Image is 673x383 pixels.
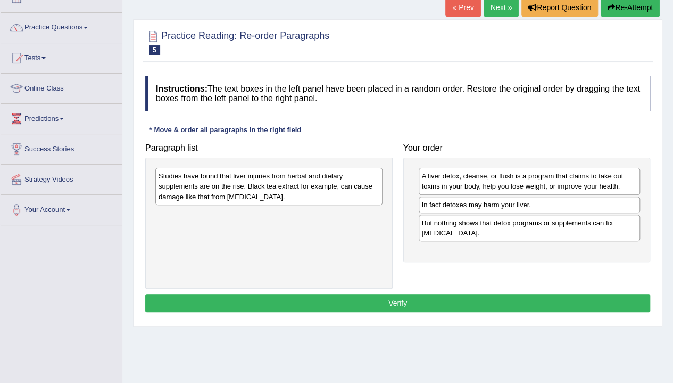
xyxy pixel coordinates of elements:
div: But nothing shows that detox programs or supplements can fix [MEDICAL_DATA]. [419,215,641,241]
span: 5 [149,45,160,55]
a: Online Class [1,74,122,100]
div: * Move & order all paragraphs in the right field [145,125,305,135]
b: Instructions: [156,84,207,93]
h4: Your order [403,143,651,153]
a: Tests [1,43,122,70]
a: Practice Questions [1,13,122,39]
a: Predictions [1,104,122,131]
button: Verify [145,294,650,312]
a: Strategy Videos [1,165,122,191]
a: Success Stories [1,134,122,161]
div: In fact detoxes may harm your liver. [419,197,641,213]
h4: Paragraph list [145,143,393,153]
div: Studies have found that liver injuries from herbal and dietary supplements are on the rise. Black... [155,168,383,205]
h4: The text boxes in the left panel have been placed in a random order. Restore the original order b... [145,76,650,111]
a: Your Account [1,195,122,222]
h2: Practice Reading: Re-order Paragraphs [145,28,329,55]
div: A liver detox, cleanse, or flush is a program that claims to take out toxins in your body, help y... [419,168,641,194]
